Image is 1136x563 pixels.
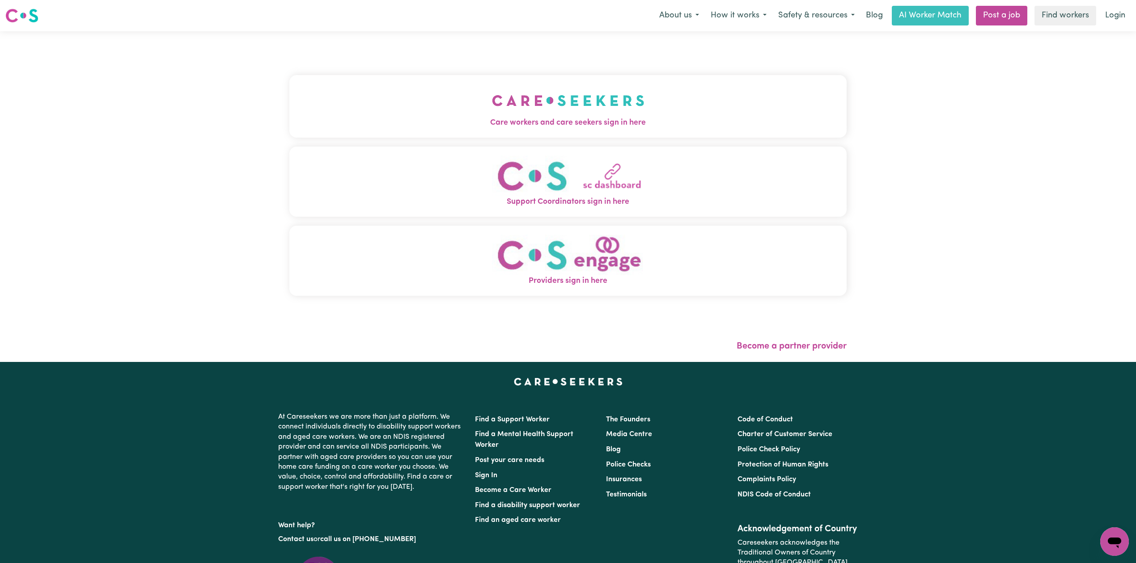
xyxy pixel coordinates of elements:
span: Support Coordinators sign in here [289,196,847,208]
a: Blog [860,6,888,25]
button: How it works [705,6,772,25]
span: Providers sign in here [289,275,847,287]
p: or [278,531,464,548]
a: Become a partner provider [737,342,847,351]
a: Find workers [1034,6,1096,25]
a: Become a Care Worker [475,487,551,494]
button: Providers sign in here [289,226,847,296]
a: Careseekers home page [514,378,623,385]
button: Care workers and care seekers sign in here [289,75,847,138]
img: Careseekers logo [5,8,38,24]
h2: Acknowledgement of Country [738,524,858,534]
a: Blog [606,446,621,453]
a: Post a job [976,6,1027,25]
a: Find an aged care worker [475,517,561,524]
a: Find a Mental Health Support Worker [475,431,573,449]
p: At Careseekers we are more than just a platform. We connect individuals directly to disability su... [278,408,464,496]
a: Testimonials [606,491,647,498]
a: Complaints Policy [738,476,796,483]
a: Media Centre [606,431,652,438]
a: Post your care needs [475,457,544,464]
a: Police Check Policy [738,446,800,453]
a: Careseekers logo [5,5,38,26]
a: NDIS Code of Conduct [738,491,811,498]
span: Care workers and care seekers sign in here [289,117,847,129]
a: Code of Conduct [738,416,793,423]
button: Support Coordinators sign in here [289,147,847,217]
a: Insurances [606,476,642,483]
a: call us on [PHONE_NUMBER] [320,536,416,543]
a: Protection of Human Rights [738,461,828,468]
a: Login [1100,6,1131,25]
button: Safety & resources [772,6,860,25]
a: Find a Support Worker [475,416,550,423]
a: Sign In [475,472,497,479]
a: The Founders [606,416,650,423]
p: Want help? [278,517,464,530]
iframe: Button to launch messaging window [1100,527,1129,556]
a: Find a disability support worker [475,502,580,509]
a: Contact us [278,536,314,543]
a: Police Checks [606,461,651,468]
button: About us [653,6,705,25]
a: AI Worker Match [892,6,969,25]
a: Charter of Customer Service [738,431,832,438]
